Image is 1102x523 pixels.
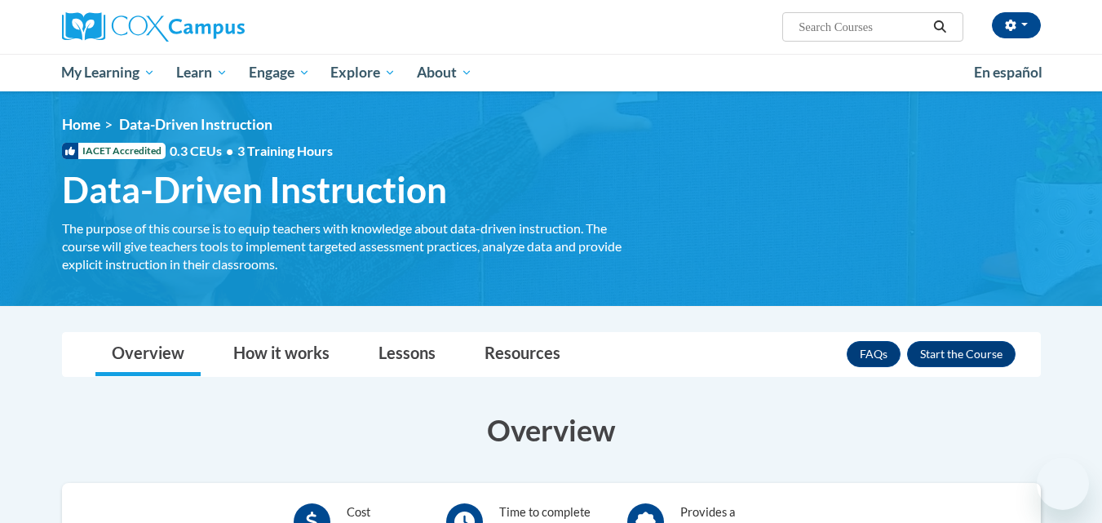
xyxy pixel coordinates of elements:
button: Search [927,17,952,37]
span: Data-Driven Instruction [119,116,272,133]
span: • [226,143,233,158]
a: Overview [95,333,201,376]
button: Account Settings [992,12,1041,38]
h3: Overview [62,410,1041,450]
span: En español [974,64,1042,81]
span: 3 Training Hours [237,143,333,158]
span: About [417,63,472,82]
span: Explore [330,63,396,82]
a: FAQs [847,341,901,367]
a: Explore [320,54,406,91]
span: 0.3 CEUs [170,142,333,160]
span: Engage [249,63,310,82]
span: My Learning [61,63,155,82]
img: Cox Campus [62,12,245,42]
div: The purpose of this course is to equip teachers with knowledge about data-driven instruction. The... [62,219,625,273]
a: My Learning [51,54,166,91]
span: IACET Accredited [62,143,166,159]
a: En español [963,55,1053,90]
a: Learn [166,54,238,91]
iframe: Button to launch messaging window [1037,458,1089,510]
span: Learn [176,63,228,82]
button: Enroll [907,341,1016,367]
a: Cox Campus [62,12,372,42]
a: Lessons [362,333,452,376]
a: Home [62,116,100,133]
input: Search Courses [797,17,927,37]
a: How it works [217,333,346,376]
a: Engage [238,54,321,91]
span: Data-Driven Instruction [62,168,447,211]
a: Resources [468,333,577,376]
div: Main menu [38,54,1065,91]
a: About [406,54,483,91]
